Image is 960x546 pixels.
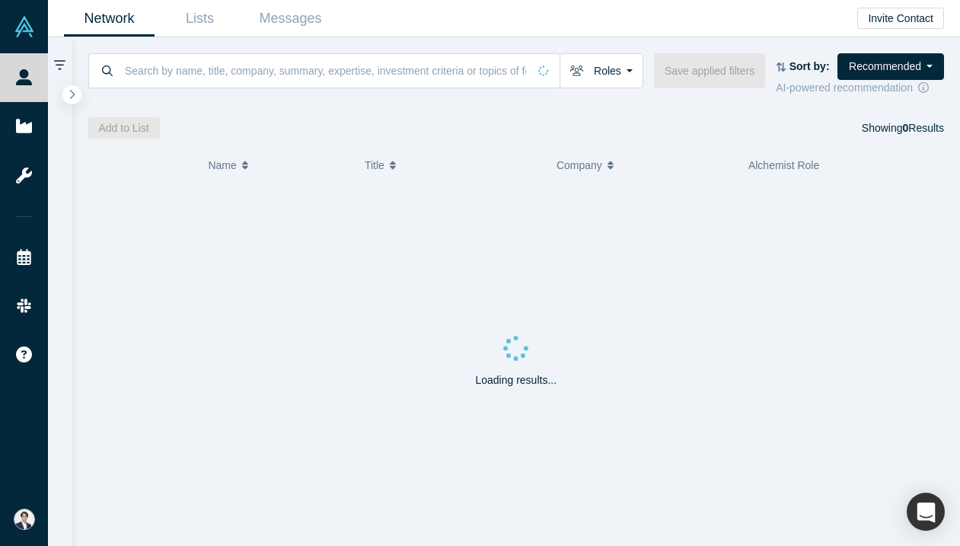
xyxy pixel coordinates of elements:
[14,16,35,37] img: Alchemist Vault Logo
[903,122,909,134] strong: 0
[862,117,944,139] div: Showing
[208,149,236,181] span: Name
[903,122,944,134] span: Results
[654,53,765,88] button: Save applied filters
[123,53,528,88] input: Search by name, title, company, summary, expertise, investment criteria or topics of focus
[837,53,944,80] button: Recommended
[557,149,732,181] button: Company
[789,60,830,72] strong: Sort by:
[748,159,819,171] span: Alchemist Role
[14,509,35,530] img: Eisuke Shimizu's Account
[557,149,602,181] span: Company
[365,149,384,181] span: Title
[475,372,557,388] p: Loading results...
[245,1,336,37] a: Messages
[560,53,643,88] button: Roles
[776,80,944,96] div: AI-powered recommendation
[64,1,155,37] a: Network
[88,117,160,139] button: Add to List
[857,8,944,29] button: Invite Contact
[155,1,245,37] a: Lists
[208,149,349,181] button: Name
[365,149,541,181] button: Title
